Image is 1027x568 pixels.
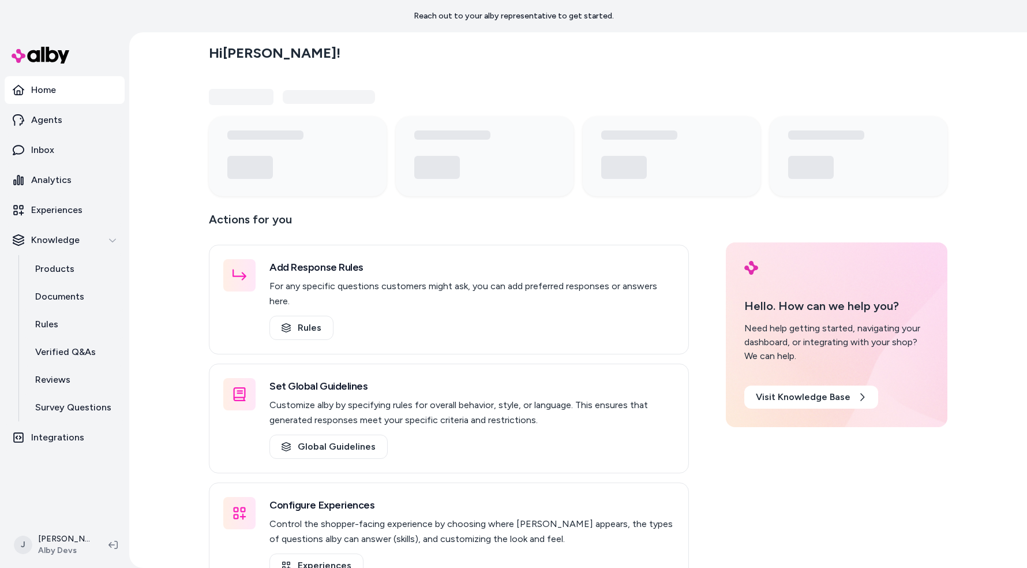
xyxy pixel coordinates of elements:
a: Analytics [5,166,125,194]
a: Inbox [5,136,125,164]
div: Need help getting started, navigating your dashboard, or integrating with your shop? We can help. [744,322,929,363]
span: Alby Devs [38,545,90,556]
a: Verified Q&As [24,338,125,366]
p: Customize alby by specifying rules for overall behavior, style, or language. This ensures that ge... [269,398,674,428]
p: For any specific questions customers might ask, you can add preferred responses or answers here. [269,279,674,309]
p: Rules [35,317,58,331]
a: Products [24,255,125,283]
a: Survey Questions [24,394,125,421]
h3: Configure Experiences [269,497,674,513]
p: Control the shopper-facing experience by choosing where [PERSON_NAME] appears, the types of quest... [269,517,674,547]
a: Rules [24,311,125,338]
a: Integrations [5,424,125,451]
button: Knowledge [5,226,125,254]
p: Analytics [31,173,72,187]
h3: Add Response Rules [269,259,674,275]
p: Verified Q&As [35,345,96,359]
a: Global Guidelines [269,435,388,459]
p: Knowledge [31,233,80,247]
p: Inbox [31,143,54,157]
h2: Hi [PERSON_NAME] ! [209,44,340,62]
p: Integrations [31,431,84,444]
p: Products [35,262,74,276]
p: Survey Questions [35,401,111,414]
p: Reach out to your alby representative to get started. [414,10,614,22]
a: Experiences [5,196,125,224]
p: Reviews [35,373,70,387]
a: Visit Knowledge Base [744,386,878,409]
a: Documents [24,283,125,311]
p: Documents [35,290,84,304]
a: Rules [269,316,333,340]
a: Home [5,76,125,104]
p: [PERSON_NAME] [38,533,90,545]
p: Agents [31,113,62,127]
button: J[PERSON_NAME]Alby Devs [7,526,99,563]
img: alby Logo [744,261,758,275]
p: Experiences [31,203,83,217]
p: Home [31,83,56,97]
a: Agents [5,106,125,134]
span: J [14,536,32,554]
img: alby Logo [12,47,69,63]
h3: Set Global Guidelines [269,378,674,394]
p: Actions for you [209,210,689,238]
p: Hello. How can we help you? [744,297,929,315]
a: Reviews [24,366,125,394]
